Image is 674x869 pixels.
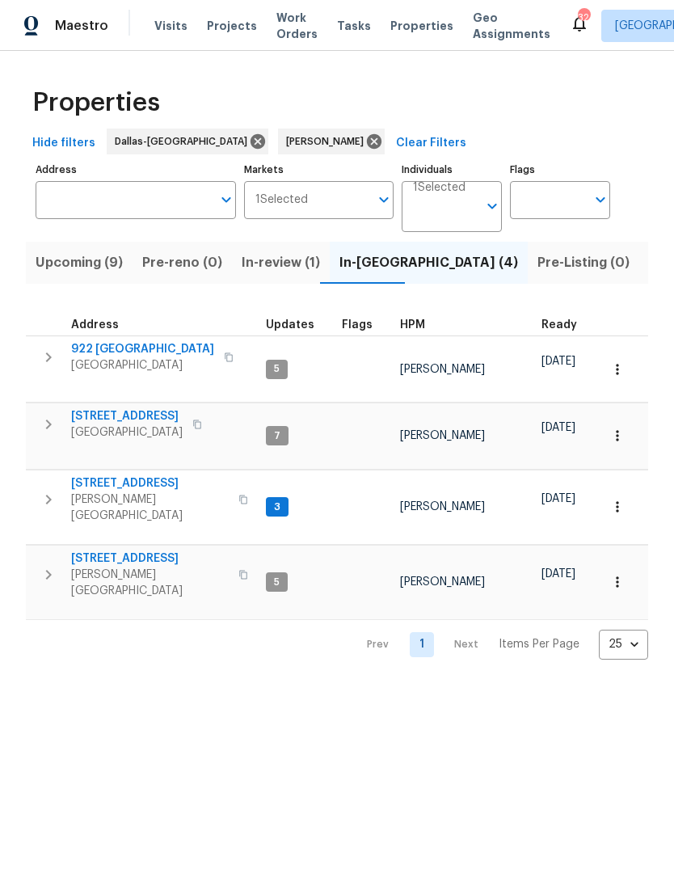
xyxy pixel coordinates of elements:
[578,10,589,26] div: 32
[541,319,577,331] span: Ready
[32,95,160,111] span: Properties
[599,623,648,665] div: 25
[400,501,485,513] span: [PERSON_NAME]
[410,632,434,657] a: Goto page 1
[71,567,229,599] span: [PERSON_NAME][GEOGRAPHIC_DATA]
[473,10,550,42] span: Geo Assignments
[400,319,425,331] span: HPM
[339,251,518,274] span: In-[GEOGRAPHIC_DATA] (4)
[413,181,465,195] span: 1 Selected
[154,18,187,34] span: Visits
[541,356,575,367] span: [DATE]
[337,20,371,32] span: Tasks
[71,408,183,424] span: [STREET_ADDRESS]
[278,129,385,154] div: [PERSON_NAME]
[342,319,373,331] span: Flags
[71,424,183,441] span: [GEOGRAPHIC_DATA]
[400,364,485,375] span: [PERSON_NAME]
[373,188,395,211] button: Open
[244,165,394,175] label: Markets
[71,475,229,491] span: [STREET_ADDRESS]
[36,165,236,175] label: Address
[352,630,648,660] nav: Pagination Navigation
[26,129,102,158] button: Hide filters
[242,251,320,274] span: In-review (1)
[115,133,254,150] span: Dallas-[GEOGRAPHIC_DATA]
[71,319,119,331] span: Address
[400,576,485,588] span: [PERSON_NAME]
[207,18,257,34] span: Projects
[267,429,287,443] span: 7
[537,251,630,274] span: Pre-Listing (0)
[589,188,612,211] button: Open
[71,357,214,373] span: [GEOGRAPHIC_DATA]
[541,568,575,580] span: [DATE]
[255,193,308,207] span: 1 Selected
[286,133,370,150] span: [PERSON_NAME]
[510,165,610,175] label: Flags
[541,422,575,433] span: [DATE]
[142,251,222,274] span: Pre-reno (0)
[267,500,287,514] span: 3
[71,491,229,524] span: [PERSON_NAME][GEOGRAPHIC_DATA]
[267,362,286,376] span: 5
[402,165,502,175] label: Individuals
[36,251,123,274] span: Upcoming (9)
[55,18,108,34] span: Maestro
[390,129,473,158] button: Clear Filters
[71,341,214,357] span: 922 [GEOGRAPHIC_DATA]
[390,18,453,34] span: Properties
[541,493,575,504] span: [DATE]
[396,133,466,154] span: Clear Filters
[481,195,503,217] button: Open
[400,430,485,441] span: [PERSON_NAME]
[541,319,592,331] div: Earliest renovation start date (first business day after COE or Checkout)
[107,129,268,154] div: Dallas-[GEOGRAPHIC_DATA]
[215,188,238,211] button: Open
[499,636,579,652] p: Items Per Page
[32,133,95,154] span: Hide filters
[266,319,314,331] span: Updates
[267,576,286,589] span: 5
[71,551,229,567] span: [STREET_ADDRESS]
[276,10,318,42] span: Work Orders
